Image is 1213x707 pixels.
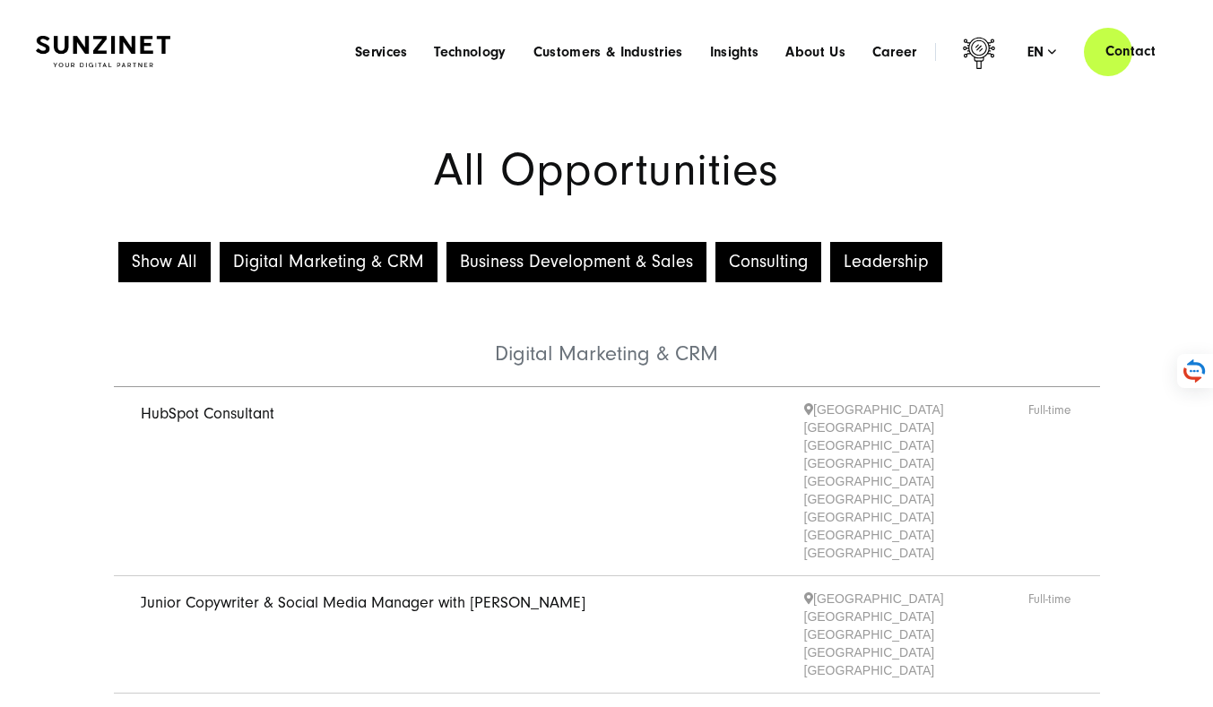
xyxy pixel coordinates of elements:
button: Leadership [830,242,942,282]
a: Junior Copywriter & Social Media Manager with [PERSON_NAME] [141,593,585,612]
a: Customers & Industries [533,43,683,61]
a: Career [872,43,917,61]
span: [GEOGRAPHIC_DATA] [GEOGRAPHIC_DATA] [GEOGRAPHIC_DATA] [GEOGRAPHIC_DATA] [GEOGRAPHIC_DATA] [GEOGRA... [804,401,1028,562]
a: Services [355,43,408,61]
button: Business Development & Sales [446,242,706,282]
button: Show All [118,242,211,282]
a: Contact [1084,26,1177,77]
span: Full-time [1028,590,1073,679]
span: Full-time [1028,401,1073,562]
button: Digital Marketing & CRM [220,242,438,282]
button: Consulting [715,242,821,282]
span: [GEOGRAPHIC_DATA] [GEOGRAPHIC_DATA] [GEOGRAPHIC_DATA] [GEOGRAPHIC_DATA] [GEOGRAPHIC_DATA] [804,590,1028,679]
a: Insights [710,43,759,61]
h1: All Opportunities [36,148,1177,193]
a: Technology [434,43,506,61]
img: SUNZINET Full Service Digital Agentur [36,36,170,67]
li: Digital Marketing & CRM [114,287,1100,387]
a: HubSpot Consultant [141,404,274,423]
a: About Us [785,43,845,61]
div: en [1027,43,1057,61]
